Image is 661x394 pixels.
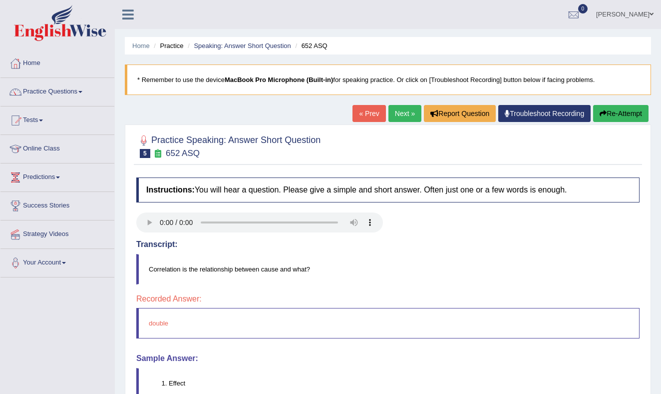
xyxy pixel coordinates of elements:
[0,49,114,74] a: Home
[140,149,150,158] span: 5
[136,308,640,338] blockquote: double
[169,378,639,388] li: Effect
[225,76,333,83] b: MacBook Pro Microphone (Built-in)
[194,42,291,49] a: Speaking: Answer Short Question
[0,78,114,103] a: Practice Questions
[136,354,640,363] h4: Sample Answer:
[136,294,640,303] h4: Recorded Answer:
[0,249,114,274] a: Your Account
[153,149,163,158] small: Exam occurring question
[498,105,591,122] a: Troubleshoot Recording
[388,105,421,122] a: Next »
[593,105,649,122] button: Re-Attempt
[293,41,327,50] li: 652 ASQ
[125,64,651,95] blockquote: * Remember to use the device for speaking practice. Or click on [Troubleshoot Recording] button b...
[136,177,640,202] h4: You will hear a question. Please give a simple and short answer. Often just one or a few words is...
[136,133,321,158] h2: Practice Speaking: Answer Short Question
[0,135,114,160] a: Online Class
[151,41,183,50] li: Practice
[146,185,195,194] b: Instructions:
[0,220,114,245] a: Strategy Videos
[0,192,114,217] a: Success Stories
[0,163,114,188] a: Predictions
[578,4,588,13] span: 0
[136,240,640,249] h4: Transcript:
[424,105,496,122] button: Report Question
[132,42,150,49] a: Home
[0,106,114,131] a: Tests
[136,254,640,284] blockquote: Correlation is the relationship between cause and what?
[166,148,200,158] small: 652 ASQ
[352,105,385,122] a: « Prev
